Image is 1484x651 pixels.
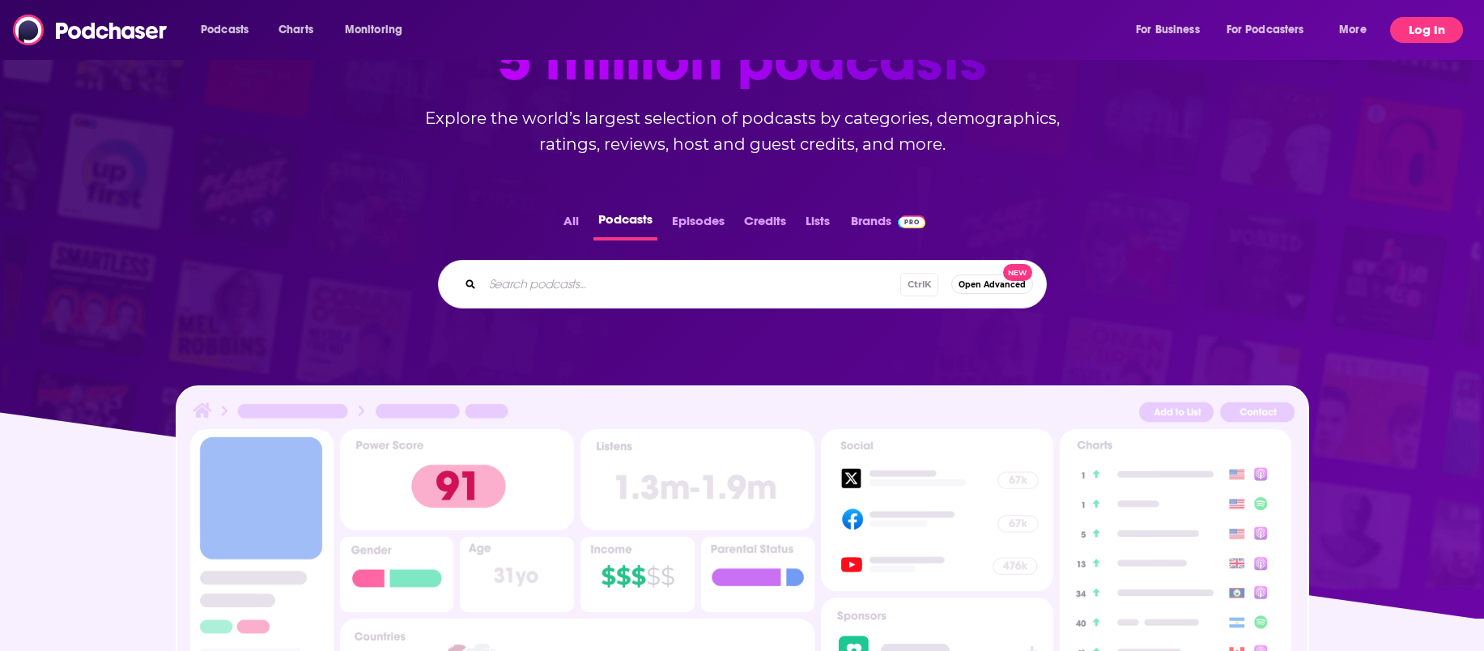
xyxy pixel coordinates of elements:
button: Lists [801,209,835,240]
button: open menu [1328,17,1387,43]
img: Podchaser Pro [898,215,926,228]
span: Open Advanced [959,280,1026,289]
div: Search podcasts... [438,260,1047,308]
span: Charts [279,19,313,41]
img: Podcast Insights Header [190,400,1295,428]
span: More [1339,19,1367,41]
span: For Business [1136,19,1200,41]
button: Episodes [667,209,729,240]
a: BrandsPodchaser Pro [851,209,926,240]
img: Podcast Insights Income [580,537,695,612]
img: Podcast Socials [821,429,1052,591]
button: open menu [1125,17,1220,43]
button: Log In [1390,17,1463,43]
a: Charts [268,17,323,43]
img: Podcast Insights Age [460,537,574,612]
img: Podcast Insights Parental Status [701,537,815,612]
button: open menu [334,17,423,43]
img: Podcast Insights Listens [580,429,814,530]
img: Podchaser - Follow, Share and Rate Podcasts [13,15,168,45]
span: Monitoring [345,19,402,41]
img: Podcast Insights Power score [340,429,574,530]
button: Podcasts [593,209,657,240]
span: New [1003,264,1032,281]
span: Ctrl K [900,273,938,296]
span: For Podcasters [1227,19,1304,41]
button: All [559,209,584,240]
button: Open AdvancedNew [951,274,1033,294]
button: open menu [189,17,270,43]
img: Podcast Insights Gender [340,537,454,612]
button: open menu [1216,17,1328,43]
span: Podcasts [201,19,249,41]
button: Credits [739,209,791,240]
input: Search podcasts... [483,271,900,297]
